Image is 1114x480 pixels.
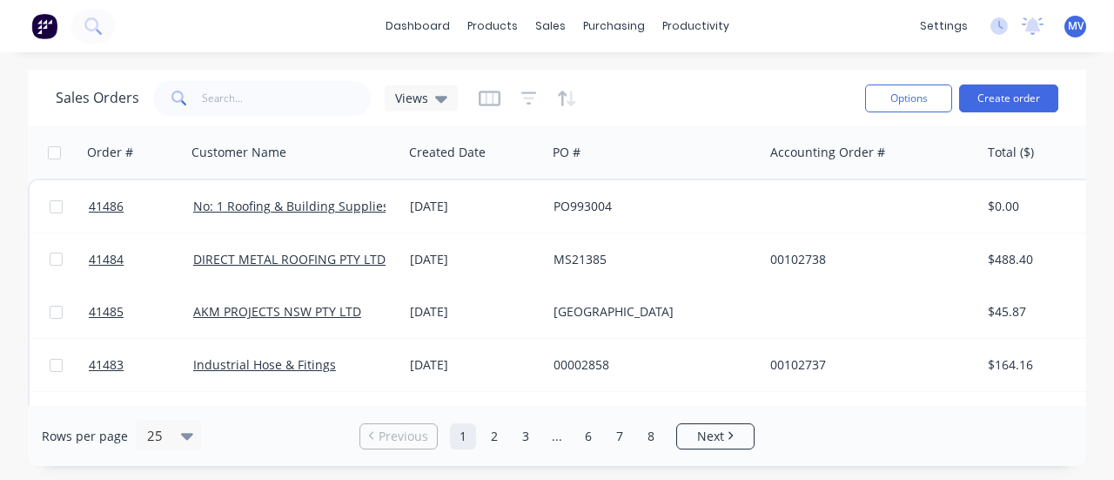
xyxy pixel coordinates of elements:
div: $164.16 [988,356,1090,374]
div: Total ($) [988,144,1034,161]
div: 00102738 [770,251,963,268]
a: Page 7 [607,423,633,450]
span: Next [697,428,724,445]
div: products [459,13,527,39]
a: Industrial Hose & Fitings [193,356,336,373]
div: sales [527,13,574,39]
a: Previous page [360,428,437,445]
a: Page 8 [638,423,664,450]
div: Customer Name [191,144,286,161]
a: 41482 [89,392,193,444]
div: purchasing [574,13,654,39]
div: productivity [654,13,738,39]
div: Created Date [409,144,486,161]
div: MS21385 [554,251,747,268]
div: PO # [553,144,580,161]
span: 41486 [89,198,124,215]
a: 41483 [89,339,193,391]
div: $45.87 [988,303,1090,321]
a: Page 6 [575,423,601,450]
a: Page 3 [513,423,539,450]
a: DIRECT METAL ROOFING PTY LTD [193,251,386,267]
img: Factory [31,13,57,39]
button: Options [865,85,952,112]
a: AKM PROJECTS NSW PTY LTD [193,303,361,320]
span: 41483 [89,356,124,374]
a: 41485 [89,286,193,338]
div: $0.00 [988,198,1090,215]
h1: Sales Orders [56,90,139,106]
div: settings [911,13,976,39]
div: $488.40 [988,251,1090,268]
span: MV [1068,18,1084,34]
button: Create order [959,85,1058,112]
a: Jump forward [544,423,570,450]
a: 41486 [89,180,193,233]
a: Page 2 [481,423,507,450]
div: [DATE] [410,303,540,321]
div: [GEOGRAPHIC_DATA] [554,303,747,321]
span: Views [395,89,428,107]
span: Previous [379,428,428,445]
ul: Pagination [352,423,762,450]
div: Accounting Order # [770,144,885,161]
div: [DATE] [410,356,540,374]
span: Rows per page [42,428,128,445]
a: 41484 [89,233,193,286]
a: dashboard [377,13,459,39]
div: [DATE] [410,198,540,215]
input: Search... [202,81,372,116]
div: [DATE] [410,251,540,268]
a: Next page [677,428,754,445]
span: 41485 [89,303,124,321]
div: PO993004 [554,198,747,215]
a: No: 1 Roofing & Building Supplies [193,198,389,214]
div: 00002858 [554,356,747,374]
div: 00102737 [770,356,963,374]
div: Order # [87,144,133,161]
a: Page 1 is your current page [450,423,476,450]
span: 41484 [89,251,124,268]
